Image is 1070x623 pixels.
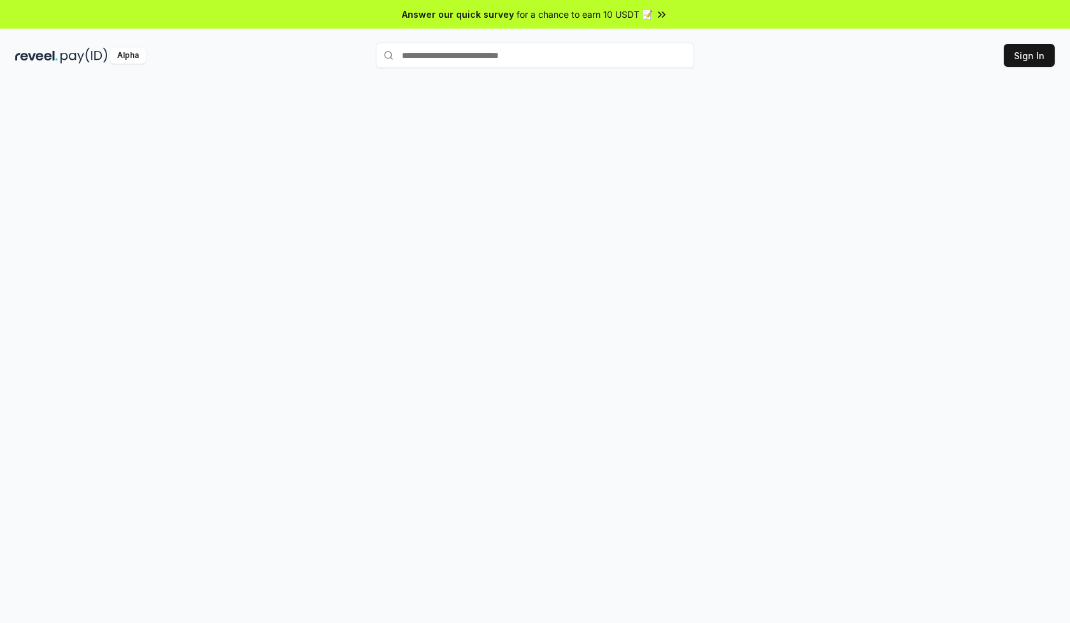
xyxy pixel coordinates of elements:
[402,8,514,21] span: Answer our quick survey
[110,48,146,64] div: Alpha
[517,8,653,21] span: for a chance to earn 10 USDT 📝
[61,48,108,64] img: pay_id
[15,48,58,64] img: reveel_dark
[1004,44,1055,67] button: Sign In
